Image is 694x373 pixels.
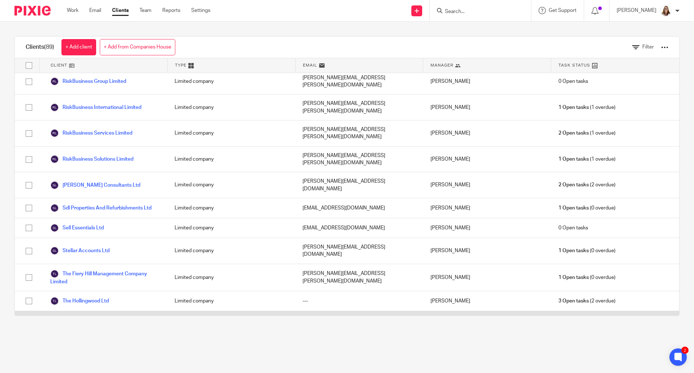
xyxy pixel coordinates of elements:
[167,94,295,120] div: Limited company
[423,218,551,238] div: [PERSON_NAME]
[61,39,96,55] a: + Add client
[50,129,59,137] img: svg%3E
[444,9,509,15] input: Search
[558,130,616,137] span: (1 overdue)
[423,147,551,172] div: [PERSON_NAME]
[167,198,295,218] div: Limited company
[50,246,110,255] a: Stellar Accounts Ltd
[295,172,423,198] div: [PERSON_NAME][EMAIL_ADDRESS][DOMAIN_NAME]
[44,44,54,50] span: (89)
[167,291,295,311] div: Limited company
[50,103,141,112] a: RiskBusiness International Limited
[50,270,59,278] img: svg%3E
[295,94,423,120] div: [PERSON_NAME][EMAIL_ADDRESS][PERSON_NAME][DOMAIN_NAME]
[558,181,589,188] span: 2 Open tasks
[558,274,616,281] span: (0 overdue)
[558,104,616,111] span: (1 overdue)
[558,156,589,163] span: 1 Open tasks
[295,198,423,218] div: [EMAIL_ADDRESS][DOMAIN_NAME]
[295,218,423,238] div: [EMAIL_ADDRESS][DOMAIN_NAME]
[50,246,59,255] img: svg%3E
[162,7,180,14] a: Reports
[67,7,78,14] a: Work
[295,264,423,291] div: [PERSON_NAME][EMAIL_ADDRESS][PERSON_NAME][DOMAIN_NAME]
[430,62,453,68] span: Manager
[295,147,423,172] div: [PERSON_NAME][EMAIL_ADDRESS][PERSON_NAME][DOMAIN_NAME]
[558,204,616,212] span: (0 overdue)
[50,224,104,232] a: Sell Essentials Ltd
[22,59,36,72] input: Select all
[423,94,551,120] div: [PERSON_NAME]
[558,104,589,111] span: 1 Open tasks
[558,247,616,254] span: (0 overdue)
[50,297,59,305] img: svg%3E
[295,69,423,94] div: [PERSON_NAME][EMAIL_ADDRESS][PERSON_NAME][DOMAIN_NAME]
[549,8,577,13] span: Get Support
[167,238,295,264] div: Limited company
[423,69,551,94] div: [PERSON_NAME]
[89,7,101,14] a: Email
[295,291,423,311] div: ---
[423,198,551,218] div: [PERSON_NAME]
[175,62,187,68] span: Type
[167,147,295,172] div: Limited company
[558,156,616,163] span: (1 overdue)
[295,238,423,264] div: [PERSON_NAME][EMAIL_ADDRESS][DOMAIN_NAME]
[50,297,109,305] a: The Hollingwood Ltd
[423,172,551,198] div: [PERSON_NAME]
[303,62,317,68] span: Email
[167,120,295,146] div: Limited company
[50,181,59,190] img: svg%3E
[295,120,423,146] div: [PERSON_NAME][EMAIL_ADDRESS][PERSON_NAME][DOMAIN_NAME]
[558,181,616,188] span: (2 overdue)
[50,270,160,285] a: The Fiery Hill Management Company Limited
[112,7,129,14] a: Clients
[660,5,672,17] img: Me%201.png
[558,247,589,254] span: 1 Open tasks
[558,78,588,85] span: 0 Open tasks
[167,172,295,198] div: Limited company
[50,77,59,86] img: svg%3E
[558,297,589,305] span: 3 Open tasks
[191,7,210,14] a: Settings
[50,77,126,86] a: RiskBusiness Group Limited
[50,204,151,212] a: Sdl Properties And Refurbishments Ltd
[51,62,67,68] span: Client
[558,274,589,281] span: 1 Open tasks
[423,120,551,146] div: [PERSON_NAME]
[558,224,588,232] span: 0 Open tasks
[50,224,59,232] img: svg%3E
[681,347,689,354] div: 2
[167,264,295,291] div: Limited company
[100,39,175,55] a: + Add from Companies House
[50,204,59,212] img: svg%3E
[50,103,59,112] img: svg%3E
[423,264,551,291] div: [PERSON_NAME]
[617,7,656,14] p: [PERSON_NAME]
[167,311,295,331] div: Partnership
[26,43,54,51] h1: Clients
[558,130,589,137] span: 2 Open tasks
[423,311,551,331] div: [PERSON_NAME]
[167,69,295,94] div: Limited company
[295,311,423,331] div: [EMAIL_ADDRESS][DOMAIN_NAME]
[423,238,551,264] div: [PERSON_NAME]
[558,62,590,68] span: Task Status
[50,155,59,164] img: svg%3E
[50,155,133,164] a: RiskBusiness Solutions Limited
[423,291,551,311] div: [PERSON_NAME]
[167,218,295,238] div: Limited company
[50,129,132,137] a: RiskBusiness Services Limited
[14,6,51,16] img: Pixie
[642,44,654,50] span: Filter
[558,204,589,212] span: 1 Open tasks
[558,297,616,305] span: (2 overdue)
[140,7,151,14] a: Team
[50,181,140,190] a: [PERSON_NAME] Consultants Ltd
